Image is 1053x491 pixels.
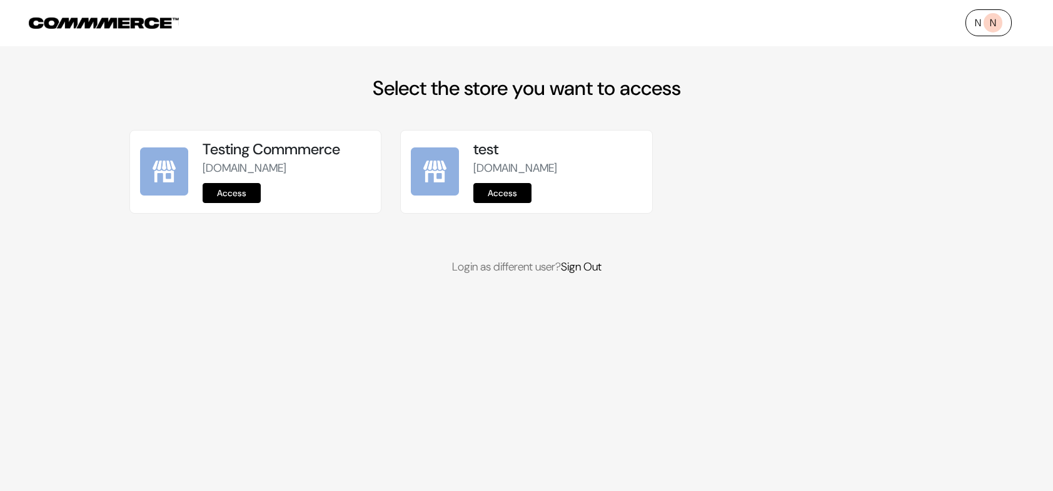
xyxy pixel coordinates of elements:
[203,183,261,203] a: Access
[29,17,179,29] img: COMMMERCE
[140,147,188,196] img: Testing Commmerce
[129,259,924,275] p: Login as different user?
[203,141,371,159] h5: Testing Commmerce
[411,147,459,196] img: test
[965,9,1012,36] a: NN
[473,141,642,159] h5: test
[203,160,371,177] p: [DOMAIN_NAME]
[561,259,602,274] a: Sign Out
[984,13,1002,32] span: N
[473,160,642,177] p: [DOMAIN_NAME]
[129,76,924,100] h2: Select the store you want to access
[473,183,532,203] a: Access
